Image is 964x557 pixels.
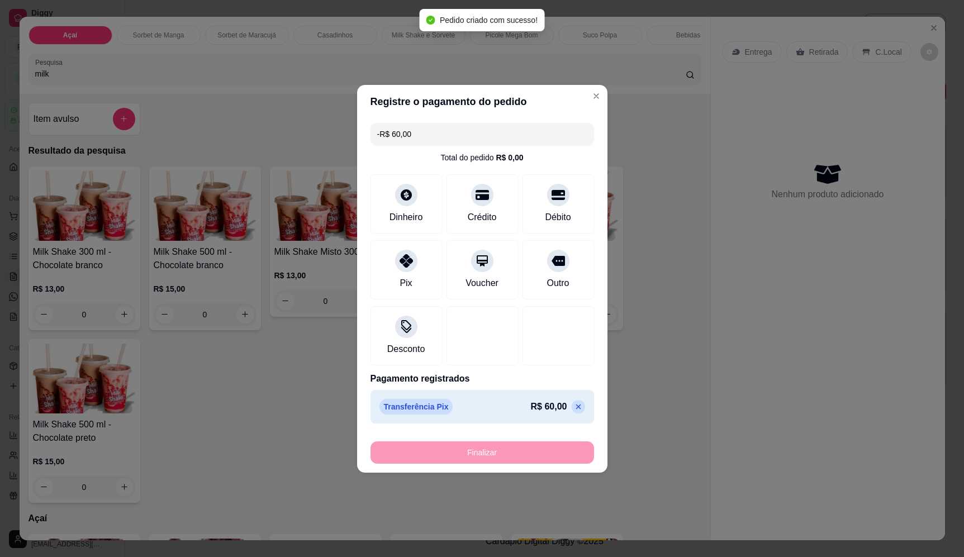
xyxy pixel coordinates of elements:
div: Voucher [466,277,498,290]
button: Close [587,87,605,105]
div: Desconto [387,342,425,356]
p: Pagamento registrados [371,372,594,385]
p: Transferência Pix [379,399,453,415]
div: Pix [400,277,412,290]
div: Total do pedido [440,152,523,163]
div: Outro [547,277,569,290]
p: R$ 60,00 [531,400,567,413]
span: check-circle [426,16,435,25]
span: Pedido criado com sucesso! [440,16,538,25]
div: Débito [545,211,571,224]
header: Registre o pagamento do pedido [357,85,607,118]
div: Dinheiro [390,211,423,224]
div: Crédito [468,211,497,224]
input: Ex.: hambúrguer de cordeiro [377,123,587,145]
div: R$ 0,00 [496,152,523,163]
